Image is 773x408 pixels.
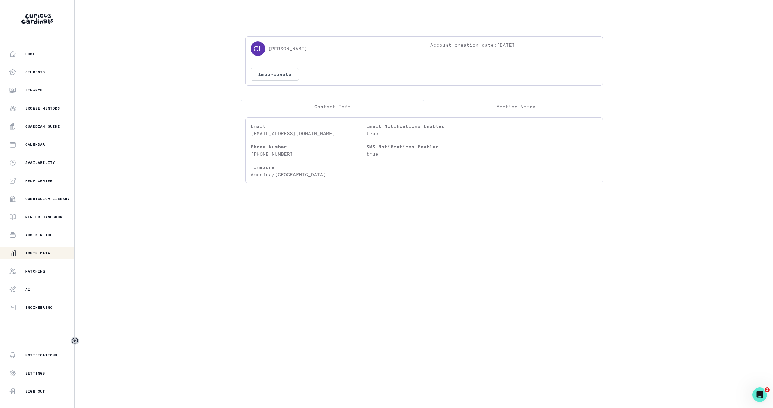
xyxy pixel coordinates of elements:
[21,14,53,24] img: Curious Cardinals Logo
[366,130,482,137] p: true
[268,45,307,52] p: [PERSON_NAME]
[25,371,45,376] p: Settings
[25,52,35,56] p: Home
[25,305,53,310] p: Engineering
[251,164,366,171] p: Timezone
[366,143,482,150] p: SMS Notifications Enabled
[25,70,45,75] p: Students
[25,287,30,292] p: AI
[71,337,79,345] button: Toggle sidebar
[25,124,60,129] p: Guardian Guide
[251,68,299,81] button: Impersonate
[430,41,598,56] p: Account creation date: [DATE]
[25,215,63,219] p: Mentor Handbook
[496,103,536,110] p: Meeting Notes
[251,130,366,137] p: [EMAIL_ADDRESS][DOMAIN_NAME]
[25,88,43,93] p: Finance
[251,41,265,56] img: svg
[366,150,482,158] p: true
[25,251,50,256] p: Admin Data
[251,123,366,130] p: Email
[752,387,767,402] iframe: Intercom live chat
[25,269,45,274] p: Matching
[25,160,55,165] p: Availability
[251,171,366,178] p: America/[GEOGRAPHIC_DATA]
[25,142,45,147] p: Calendar
[251,150,366,158] p: [PHONE_NUMBER]
[25,389,45,394] p: Sign Out
[25,106,60,111] p: Browse Mentors
[366,123,482,130] p: Email Notifications Enabled
[25,196,70,201] p: Curriculum Library
[765,387,770,392] span: 2
[251,143,366,150] p: Phone Number
[25,353,58,358] p: Notifications
[314,103,351,110] p: Contact Info
[25,178,53,183] p: Help Center
[25,233,55,237] p: Admin Retool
